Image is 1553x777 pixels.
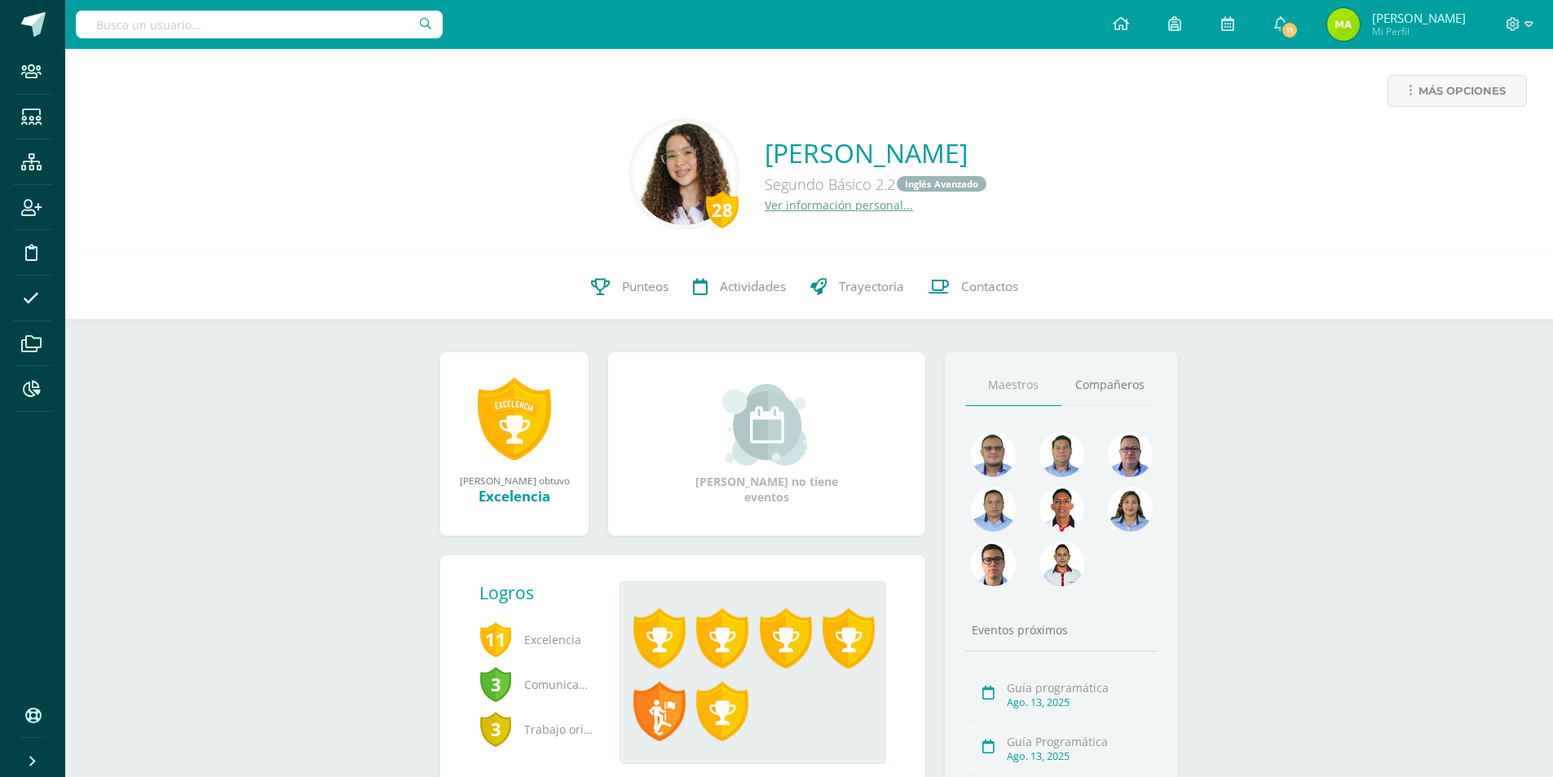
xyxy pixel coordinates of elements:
[479,662,593,707] span: Comunicación
[961,278,1018,295] span: Contactos
[971,487,1016,532] img: 2efff582389d69505e60b50fc6d5bd41.png
[1327,8,1360,41] img: 6b1e82ac4bc77c91773989d943013bd5.png
[765,197,913,213] a: Ver información personal...
[722,384,811,466] img: event_small.png
[479,617,593,662] span: Excelencia
[1007,734,1153,749] div: Guía Programática
[765,170,988,197] div: Segundo Básico 2.2
[1007,749,1153,763] div: Ago. 13, 2025
[839,278,904,295] span: Trayectoria
[897,176,986,192] a: Inglés Avanzado
[706,191,739,228] div: 28
[479,707,593,752] span: Trabajo original
[479,581,607,604] div: Logros
[1372,24,1466,38] span: Mi Perfil
[798,254,916,320] a: Trayectoria
[579,254,681,320] a: Punteos
[965,364,1061,406] a: Maestros
[479,620,512,658] span: 11
[1108,487,1153,532] img: 72fdff6db23ea16c182e3ba03ce826f1.png
[916,254,1030,320] a: Contactos
[1039,541,1084,586] img: 6b516411093031de2315839688b6386d.png
[479,710,512,748] span: 3
[1281,21,1299,39] span: 11
[1372,10,1466,26] span: [PERSON_NAME]
[971,541,1016,586] img: b3275fa016b95109afc471d3b448d7ac.png
[1388,75,1527,107] a: Más opciones
[76,11,443,38] input: Busca un usuario...
[1039,432,1084,477] img: 2ac039123ac5bd71a02663c3aa063ac8.png
[1418,76,1506,106] span: Más opciones
[622,278,668,295] span: Punteos
[457,487,572,505] div: Excelencia
[965,622,1158,638] div: Eventos próximos
[457,474,572,487] div: [PERSON_NAME] obtuvo
[1007,680,1153,695] div: Guía programática
[1061,364,1158,406] a: Compañeros
[479,665,512,703] span: 3
[1039,487,1084,532] img: 89a3ce4a01dc90e46980c51de3177516.png
[1007,695,1153,709] div: Ago. 13, 2025
[971,432,1016,477] img: 99962f3fa423c9b8099341731b303440.png
[720,278,786,295] span: Actividades
[633,123,735,225] img: 8e729754fecc55a05cede94a0e251159.png
[1108,432,1153,477] img: 30ea9b988cec0d4945cca02c4e803e5a.png
[765,135,988,170] a: [PERSON_NAME]
[686,384,849,505] div: [PERSON_NAME] no tiene eventos
[681,254,798,320] a: Actividades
